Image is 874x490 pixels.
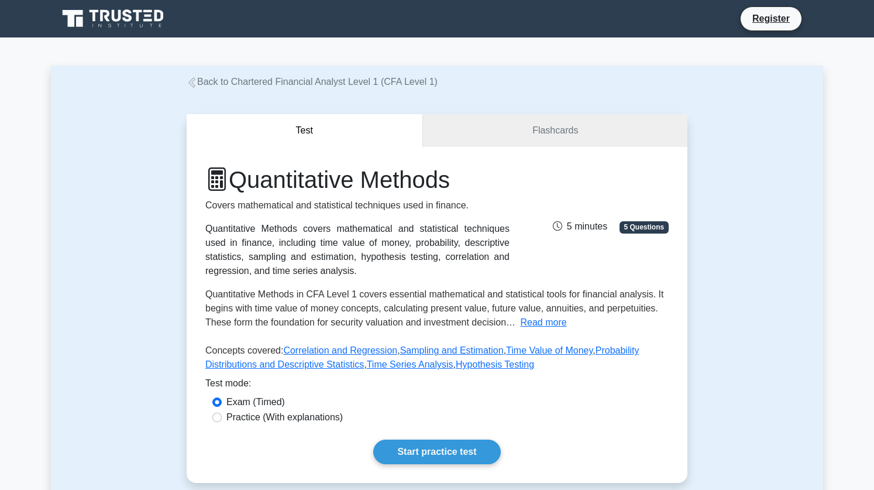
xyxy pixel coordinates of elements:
[553,221,607,231] span: 5 minutes
[226,395,285,409] label: Exam (Timed)
[373,440,500,464] a: Start practice test
[187,114,423,148] button: Test
[205,289,664,327] span: Quantitative Methods in CFA Level 1 covers essential mathematical and statistical tools for finan...
[423,114,687,148] a: Flashcards
[400,345,504,355] a: Sampling and Estimation
[226,410,343,424] label: Practice (With explanations)
[205,344,669,376] p: Concepts covered: , , , , ,
[187,77,438,87] a: Back to Chartered Financial Analyst Level 1 (CFA Level 1)
[367,359,453,369] a: Time Series Analysis
[205,222,510,278] div: Quantitative Methods covers mathematical and statistical techniques used in finance, including ti...
[205,198,510,213] p: Covers mathematical and statistical techniques used in finance.
[506,345,593,355] a: Time Value of Money
[205,376,669,395] div: Test mode:
[283,345,397,355] a: Correlation and Regression
[521,316,567,330] button: Read more
[620,221,669,233] span: 5 Questions
[456,359,534,369] a: Hypothesis Testing
[745,11,797,26] a: Register
[205,166,510,194] h1: Quantitative Methods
